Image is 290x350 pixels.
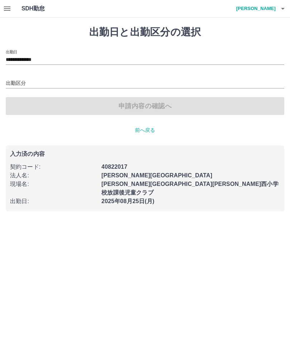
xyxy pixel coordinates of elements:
p: 入力済の内容 [10,151,280,157]
label: 出勤日 [6,49,17,54]
p: 法人名 : [10,171,97,180]
p: 契約コード : [10,163,97,171]
b: 2025年08月25日(月) [101,198,154,204]
b: [PERSON_NAME][GEOGRAPHIC_DATA][PERSON_NAME]西小学校放課後児童クラブ [101,181,278,196]
p: 現場名 : [10,180,97,188]
p: 前へ戻る [6,126,284,134]
b: [PERSON_NAME][GEOGRAPHIC_DATA] [101,172,212,178]
b: 40822017 [101,164,127,170]
h1: 出勤日と出勤区分の選択 [6,26,284,38]
p: 出勤日 : [10,197,97,206]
